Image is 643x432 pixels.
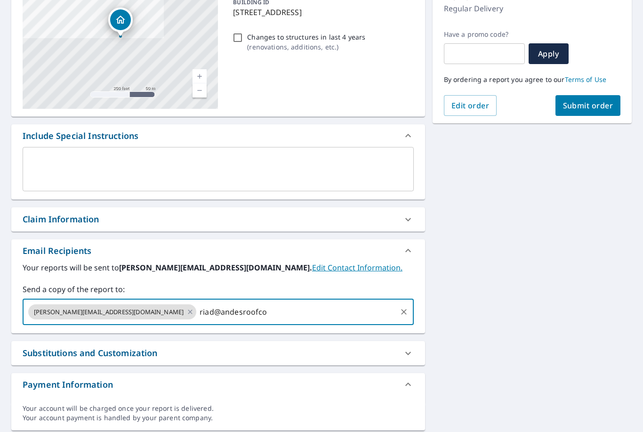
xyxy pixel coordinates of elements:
a: Current Level 17, Zoom Out [193,83,207,98]
p: Changes to structures in last 4 years [247,32,365,42]
label: Your reports will be sent to [23,262,414,273]
div: Payment Information [11,373,425,396]
span: Submit order [563,100,613,111]
div: Claim Information [23,213,99,226]
a: EditContactInfo [312,262,402,273]
button: Apply [529,43,569,64]
p: [STREET_ADDRESS] [233,7,410,18]
div: Include Special Instructions [23,130,138,142]
label: Have a promo code? [444,30,525,39]
div: [PERSON_NAME][EMAIL_ADDRESS][DOMAIN_NAME] [28,304,196,319]
a: Current Level 17, Zoom In [193,69,207,83]
div: Email Recipients [11,239,425,262]
div: Your account will be charged once your report is delivered. [23,404,414,413]
div: Substitutions and Customization [11,341,425,365]
div: Claim Information [11,207,425,231]
div: Include Special Instructions [11,124,425,147]
label: Send a copy of the report to: [23,284,414,295]
div: Substitutions and Customization [23,347,158,359]
span: Apply [536,49,561,59]
b: [PERSON_NAME][EMAIL_ADDRESS][DOMAIN_NAME]. [119,262,312,273]
button: Clear [397,305,410,318]
a: Terms of Use [565,75,607,84]
div: Payment Information [23,378,113,391]
p: By ordering a report you agree to our [444,75,620,84]
button: Edit order [444,95,497,116]
div: Email Recipients [23,245,91,257]
div: Dropped pin, building 1, Residential property, 3057 Wolf Lake Blvd New Albany, IN 47150 [108,8,133,37]
p: ( renovations, additions, etc. ) [247,42,365,52]
p: Regular Delivery [444,3,503,14]
span: [PERSON_NAME][EMAIL_ADDRESS][DOMAIN_NAME] [28,308,189,317]
div: Your account payment is handled by your parent company. [23,413,414,423]
span: Edit order [451,100,490,111]
button: Submit order [555,95,621,116]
